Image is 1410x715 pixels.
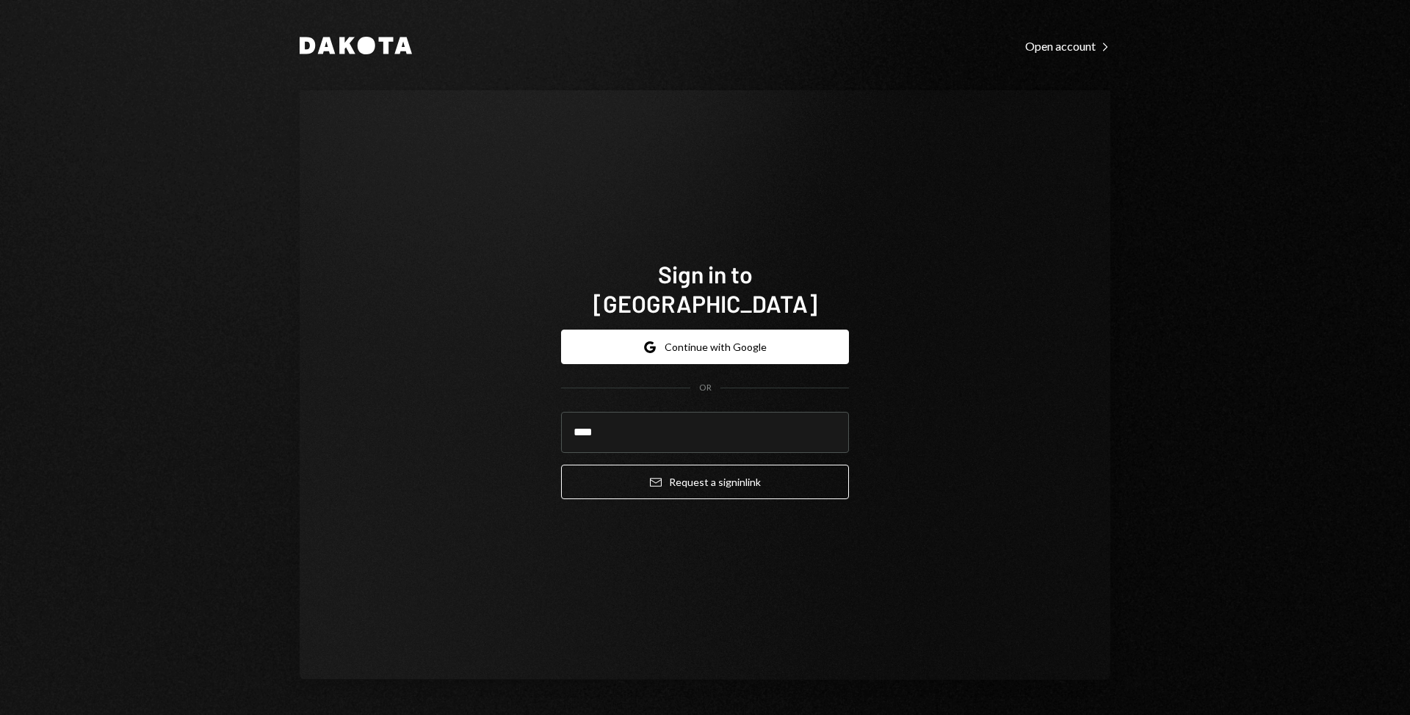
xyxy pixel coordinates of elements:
div: OR [699,382,712,394]
h1: Sign in to [GEOGRAPHIC_DATA] [561,259,849,318]
button: Continue with Google [561,330,849,364]
a: Open account [1025,37,1110,54]
div: Open account [1025,39,1110,54]
button: Request a signinlink [561,465,849,499]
